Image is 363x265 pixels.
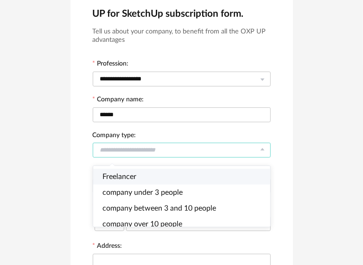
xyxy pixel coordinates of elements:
[102,220,182,228] span: company over 10 people
[102,205,216,212] span: company between 3 and 10 people
[93,243,122,251] label: Address:
[93,132,136,140] label: Company type:
[102,173,136,180] span: Freelancer
[93,60,129,69] label: Profession:
[93,7,271,20] h2: UP for SketchUp subscription form.
[93,96,144,105] label: Company name:
[93,27,271,45] h3: Tell us about your company, to benefit from all the OXP UP advantages
[102,189,183,196] span: company under 3 people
